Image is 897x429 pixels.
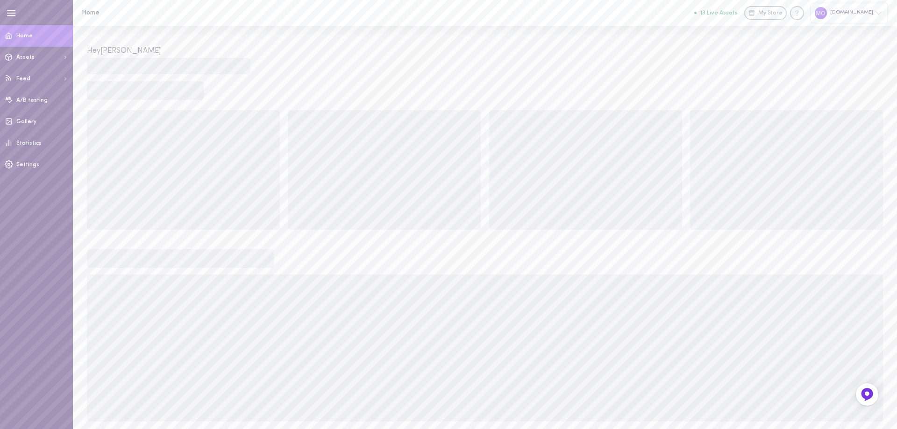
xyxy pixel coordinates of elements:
[694,10,744,16] a: 13 Live Assets
[82,9,236,16] h1: Home
[758,9,783,18] span: My Store
[860,387,874,401] img: Feedback Button
[694,10,738,16] button: 13 Live Assets
[16,76,30,82] span: Feed
[16,98,48,103] span: A/B testing
[16,33,33,39] span: Home
[16,141,42,146] span: Statistics
[744,6,787,20] a: My Store
[16,162,39,168] span: Settings
[790,6,804,20] div: Knowledge center
[16,55,35,60] span: Assets
[811,3,888,23] div: [DOMAIN_NAME]
[16,119,36,125] span: Gallery
[87,47,161,55] span: Hey [PERSON_NAME]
